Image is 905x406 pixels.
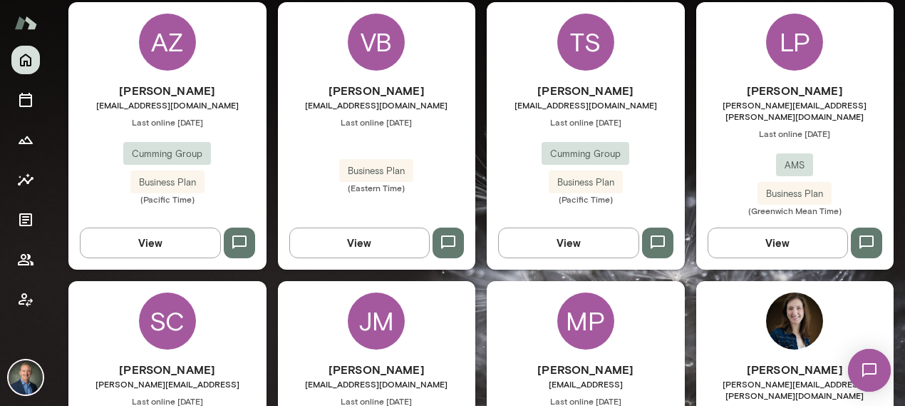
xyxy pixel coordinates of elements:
[278,82,476,99] h6: [PERSON_NAME]
[68,82,267,99] h6: [PERSON_NAME]
[339,164,413,178] span: Business Plan
[696,378,894,401] span: [PERSON_NAME][EMAIL_ADDRESS][PERSON_NAME][DOMAIN_NAME]
[68,99,267,111] span: [EMAIL_ADDRESS][DOMAIN_NAME]
[487,193,685,205] span: (Pacific Time)
[9,360,43,395] img: Michael Alden
[11,86,40,114] button: Sessions
[757,187,832,201] span: Business Plan
[487,378,685,390] span: [EMAIL_ADDRESS]
[68,378,267,390] span: [PERSON_NAME][EMAIL_ADDRESS]
[68,361,267,378] h6: [PERSON_NAME]
[696,205,894,216] span: (Greenwich Mean Time)
[278,182,476,193] span: (Eastern Time)
[696,99,894,122] span: [PERSON_NAME][EMAIL_ADDRESS][PERSON_NAME][DOMAIN_NAME]
[696,361,894,378] h6: [PERSON_NAME]
[487,99,685,111] span: [EMAIL_ADDRESS][DOMAIN_NAME]
[68,116,267,128] span: Last online [DATE]
[289,228,430,258] button: View
[766,14,823,71] div: LP
[487,116,685,128] span: Last online [DATE]
[123,147,211,161] span: Cumming Group
[696,128,894,139] span: Last online [DATE]
[130,176,205,190] span: Business Plan
[557,14,614,71] div: TS
[696,82,894,99] h6: [PERSON_NAME]
[11,126,40,154] button: Growth Plan
[14,9,37,36] img: Mento
[68,193,267,205] span: (Pacific Time)
[11,205,40,234] button: Documents
[549,176,623,190] span: Business Plan
[766,293,823,350] img: Anna Chilstedt
[487,82,685,99] h6: [PERSON_NAME]
[278,99,476,111] span: [EMAIL_ADDRESS][DOMAIN_NAME]
[11,245,40,274] button: Members
[11,46,40,74] button: Home
[11,166,40,194] button: Insights
[278,361,476,378] h6: [PERSON_NAME]
[498,228,639,258] button: View
[278,116,476,128] span: Last online [DATE]
[348,14,405,71] div: VB
[348,293,405,350] div: JM
[776,158,813,173] span: AMS
[557,293,614,350] div: MP
[80,228,221,258] button: View
[11,285,40,314] button: Client app
[708,228,849,258] button: View
[542,147,629,161] span: Cumming Group
[139,14,196,71] div: AZ
[278,378,476,390] span: [EMAIL_ADDRESS][DOMAIN_NAME]
[139,293,196,350] div: SC
[487,361,685,378] h6: [PERSON_NAME]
